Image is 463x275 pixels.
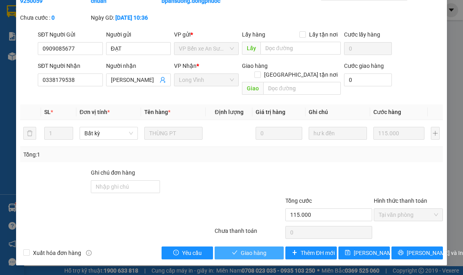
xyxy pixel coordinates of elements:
[91,180,160,193] input: Ghi chú đơn hàng
[309,127,367,140] input: Ghi Chú
[91,13,160,22] div: Ngày GD:
[285,198,312,204] span: Tổng cước
[86,250,92,256] span: info-circle
[263,82,341,95] input: Dọc đường
[160,77,166,83] span: user-add
[38,61,102,70] div: SĐT Người Nhận
[407,249,463,257] span: [PERSON_NAME] và In
[80,109,110,115] span: Đơn vị tính
[344,42,392,55] input: Cước lấy hàng
[344,73,392,86] input: Cước giao hàng
[373,109,401,115] span: Cước hàng
[256,127,302,140] input: 0
[292,250,297,256] span: plus
[345,250,350,256] span: save
[38,30,102,39] div: SĐT Người Gửi
[242,82,263,95] span: Giao
[20,13,89,22] div: Chưa cước :
[232,250,238,256] span: check
[144,127,203,140] input: VD: Bàn, Ghế
[391,246,443,259] button: printer[PERSON_NAME] và In
[398,250,404,256] span: printer
[344,63,384,69] label: Cước giao hàng
[431,127,440,140] button: plus
[354,249,418,257] span: [PERSON_NAME] thay đổi
[144,109,170,115] span: Tên hàng
[162,246,213,259] button: exclamation-circleYêu cầu
[242,42,260,55] span: Lấy
[373,127,424,140] input: 0
[173,250,179,256] span: exclamation-circle
[179,74,234,86] span: Long Vĩnh
[106,61,171,70] div: Người nhận
[91,169,135,176] label: Ghi chú đơn hàng
[305,104,370,120] th: Ghi chú
[338,246,390,259] button: save[PERSON_NAME] thay đổi
[344,31,380,38] label: Cước lấy hàng
[23,127,36,140] button: delete
[285,246,337,259] button: plusThêm ĐH mới
[241,249,266,257] span: Giao hàng
[115,14,148,21] b: [DATE] 10:36
[30,249,84,257] span: Xuất hóa đơn hàng
[306,30,341,39] span: Lấy tận nơi
[242,63,268,69] span: Giao hàng
[261,70,341,79] span: [GEOGRAPHIC_DATA] tận nơi
[23,150,179,159] div: Tổng: 1
[51,14,55,21] b: 0
[84,127,133,139] span: Bất kỳ
[301,249,335,257] span: Thêm ĐH mới
[215,246,284,259] button: checkGiao hàng
[106,30,171,39] div: Người gửi
[374,198,427,204] label: Hình thức thanh toán
[182,249,202,257] span: Yêu cầu
[260,42,341,55] input: Dọc đường
[214,226,285,240] div: Chưa thanh toán
[215,109,243,115] span: Định lượng
[256,109,285,115] span: Giá trị hàng
[174,63,197,69] span: VP Nhận
[44,109,51,115] span: SL
[242,31,265,38] span: Lấy hàng
[179,43,234,55] span: VP Bến xe An Sương
[379,209,438,221] span: Tại văn phòng
[174,30,239,39] div: VP gửi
